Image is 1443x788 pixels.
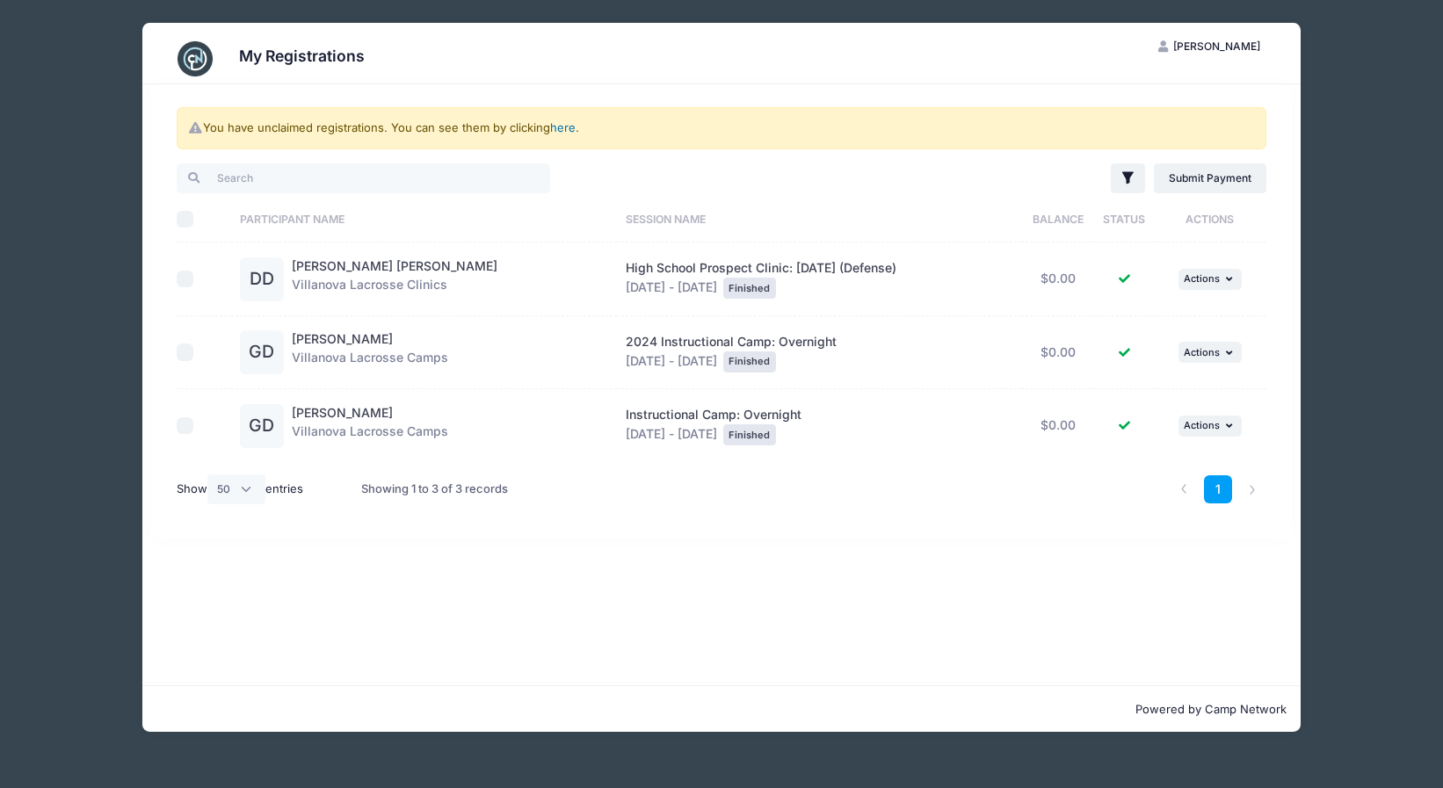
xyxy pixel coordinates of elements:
[723,351,776,372] div: Finished
[550,120,576,134] a: here
[240,419,284,434] a: GD
[1154,163,1267,193] a: Submit Payment
[626,333,1012,372] div: [DATE] - [DATE]
[1178,416,1242,437] button: Actions
[292,257,497,301] div: Villanova Lacrosse Clinics
[1021,316,1094,390] td: $0.00
[292,258,497,273] a: [PERSON_NAME] [PERSON_NAME]
[177,196,231,242] th: Select All
[1143,32,1275,61] button: [PERSON_NAME]
[1184,272,1220,285] span: Actions
[617,196,1021,242] th: Session Name: activate to sort column ascending
[177,163,550,193] input: Search
[723,424,776,445] div: Finished
[626,406,1012,445] div: [DATE] - [DATE]
[626,407,801,422] span: Instructional Camp: Overnight
[1178,269,1242,290] button: Actions
[626,260,896,275] span: High School Prospect Clinic: [DATE] (Defense)
[178,41,213,76] img: CampNetwork
[1094,196,1153,242] th: Status: activate to sort column ascending
[292,331,393,346] a: [PERSON_NAME]
[361,469,508,510] div: Showing 1 to 3 of 3 records
[626,334,837,349] span: 2024 Instructional Camp: Overnight
[1184,419,1220,431] span: Actions
[1173,40,1260,53] span: [PERSON_NAME]
[1021,196,1094,242] th: Balance: activate to sort column ascending
[240,272,284,287] a: DD
[292,330,448,374] div: Villanova Lacrosse Camps
[240,257,284,301] div: DD
[626,259,1012,299] div: [DATE] - [DATE]
[292,404,448,448] div: Villanova Lacrosse Camps
[1154,196,1266,242] th: Actions: activate to sort column ascending
[240,404,284,448] div: GD
[1021,242,1094,316] td: $0.00
[240,345,284,360] a: GD
[240,330,284,374] div: GD
[207,474,265,504] select: Showentries
[177,474,303,504] label: Show entries
[1204,475,1233,504] a: 1
[177,107,1266,149] div: You have unclaimed registrations. You can see them by clicking .
[231,196,618,242] th: Participant Name: activate to sort column ascending
[292,405,393,420] a: [PERSON_NAME]
[723,278,776,299] div: Finished
[239,47,365,65] h3: My Registrations
[156,701,1287,719] p: Powered by Camp Network
[1184,346,1220,358] span: Actions
[1021,389,1094,462] td: $0.00
[1178,342,1242,363] button: Actions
